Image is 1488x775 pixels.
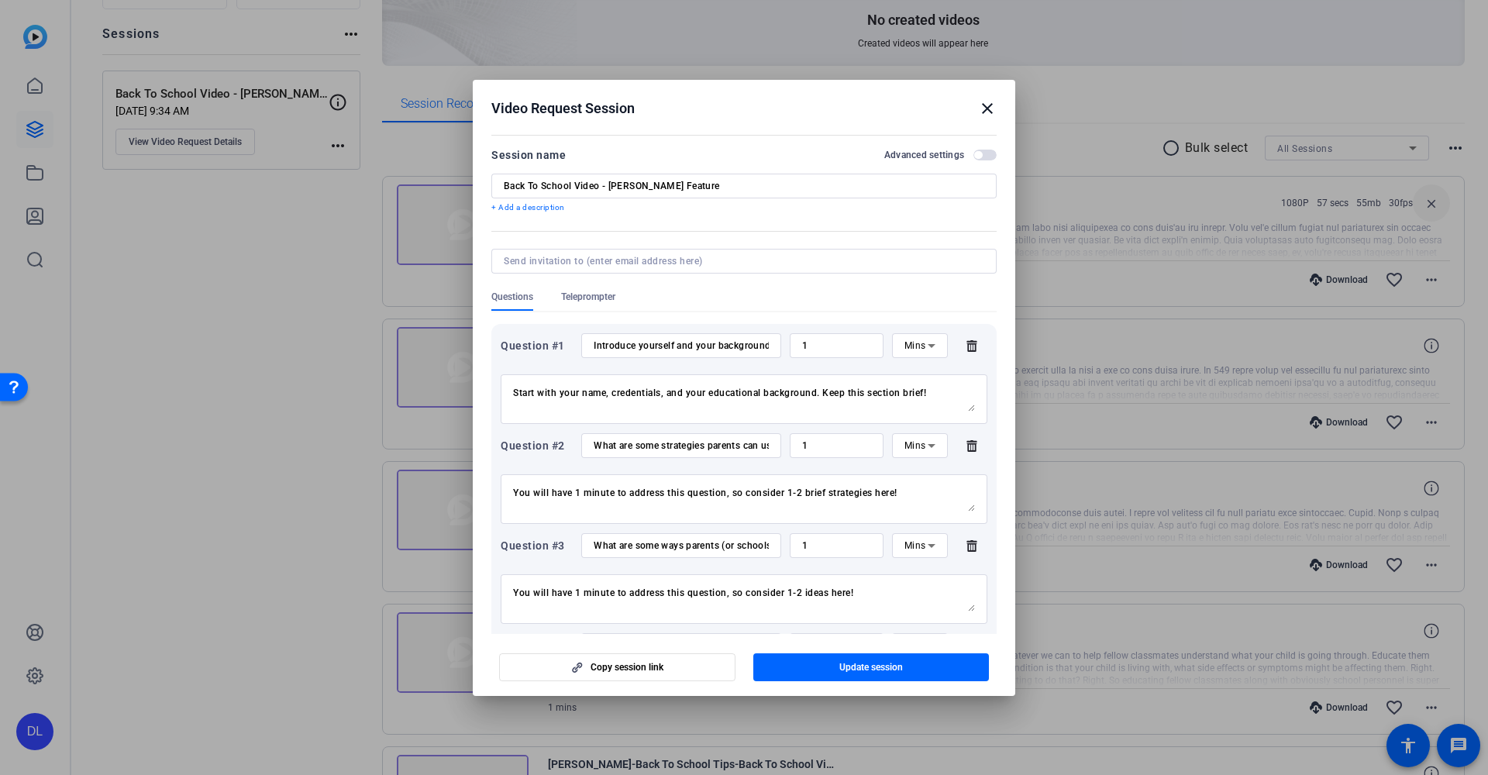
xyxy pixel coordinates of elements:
input: Time [802,339,871,352]
input: Enter your question here [594,339,769,352]
div: Question #3 [501,536,573,555]
span: Questions [491,291,533,303]
div: Question #2 [501,436,573,455]
div: Video Request Session [491,99,997,118]
input: Time [802,439,871,452]
p: + Add a description [491,201,997,214]
input: Enter Session Name [504,180,984,192]
div: Session name [491,146,566,164]
button: Copy session link [499,653,735,681]
div: Question #1 [501,336,573,355]
input: Time [802,539,871,552]
span: Teleprompter [561,291,615,303]
span: Mins [904,340,926,351]
span: Mins [904,440,926,451]
input: Enter your question here [594,439,769,452]
span: Mins [904,540,926,551]
h2: Advanced settings [884,149,964,161]
span: Copy session link [591,661,663,673]
button: Update session [753,653,990,681]
input: Enter your question here [594,539,769,552]
input: Send invitation to (enter email address here) [504,255,978,267]
span: Update session [839,661,903,673]
mat-icon: close [978,99,997,118]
